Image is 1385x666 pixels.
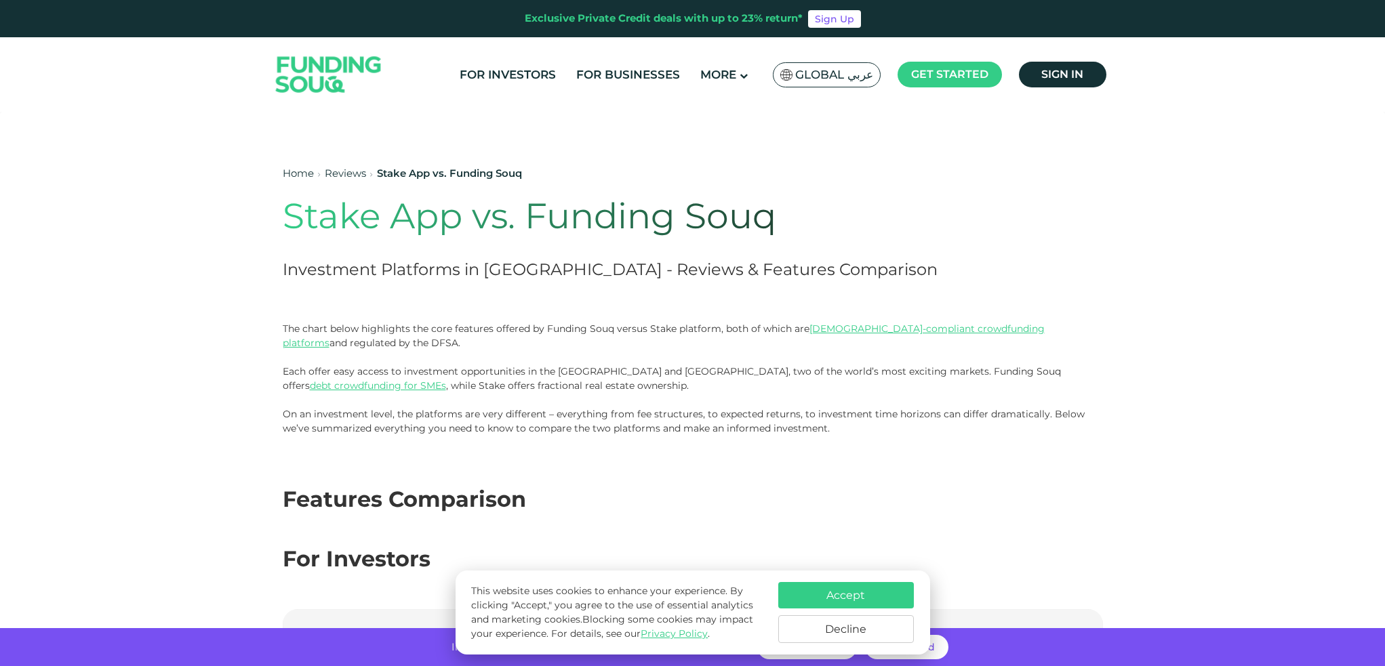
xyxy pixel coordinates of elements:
p: On an investment level, the platforms are very different – everything from fee structures, to exp... [283,407,1103,436]
span: For details, see our . [551,627,710,640]
span: Blocking some cookies may impact your experience. [471,613,753,640]
button: Decline [778,615,914,643]
a: Reviews [325,167,366,180]
h1: Stake App vs. Funding Souq [283,195,939,237]
div: For Investors [283,543,1103,575]
a: Home [283,167,314,180]
a: For Investors [456,64,559,86]
h2: Investment Platforms in [GEOGRAPHIC_DATA] - Reviews & Features Comparison [283,257,939,281]
span: Sign in [1041,68,1083,81]
p: This website uses cookies to enhance your experience. By clicking "Accept," you agree to the use ... [471,584,764,641]
a: For Businesses [573,64,683,86]
a: debt crowdfunding for SMEs [310,379,446,392]
span: Features Comparison [283,486,526,512]
img: SA Flag [780,69,792,81]
div: Exclusive Private Credit deals with up to 23% return* [525,11,803,26]
a: Sign in [1019,62,1106,87]
p: The chart below highlights the core features offered by Funding Souq versus Stake platform, both ... [283,322,1103,393]
a: Sign Up [808,10,861,28]
button: Accept [778,582,914,608]
a: Privacy Policy [641,627,708,640]
img: Logo [262,41,395,109]
span: More [700,68,736,81]
div: Stake App vs. Funding Souq [377,166,522,182]
span: Invest with no hidden fees and get returns of up to [451,640,707,653]
span: Global عربي [795,67,873,83]
span: Get started [911,68,988,81]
